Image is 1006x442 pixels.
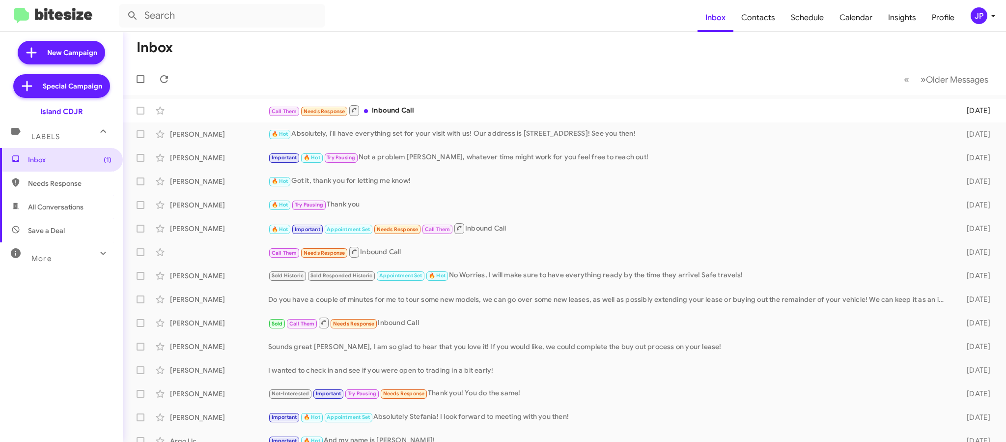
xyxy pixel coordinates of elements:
[698,3,733,32] a: Inbox
[137,40,173,56] h1: Inbox
[272,154,297,161] span: Important
[13,74,110,98] a: Special Campaign
[377,226,419,233] span: Needs Response
[898,69,915,89] button: Previous
[170,342,268,352] div: [PERSON_NAME]
[950,224,998,234] div: [DATE]
[170,200,268,210] div: [PERSON_NAME]
[170,129,268,139] div: [PERSON_NAME]
[924,3,962,32] a: Profile
[119,4,325,28] input: Search
[950,153,998,163] div: [DATE]
[104,155,112,165] span: (1)
[268,128,950,140] div: Absolutely, i'll have everything set for your visit with us! Our address is [STREET_ADDRESS]! See...
[170,177,268,186] div: [PERSON_NAME]
[28,226,65,236] span: Save a Deal
[268,365,950,375] div: I wanted to check in and see if you were open to trading in a bit early!
[268,246,950,258] div: Inbound Call
[950,177,998,186] div: [DATE]
[304,414,320,420] span: 🔥 Hot
[272,250,297,256] span: Call Them
[783,3,832,32] a: Schedule
[316,390,341,397] span: Important
[268,295,950,304] div: Do you have a couple of minutes for me to tour some new models, we can go over some new leases, a...
[268,152,950,163] div: Not a problem [PERSON_NAME], whatever time might work for you feel free to reach out!
[43,81,102,91] span: Special Campaign
[304,250,345,256] span: Needs Response
[733,3,783,32] a: Contacts
[268,104,950,117] div: Inbound Call
[268,388,950,399] div: Thank you! You do the same!
[268,199,950,210] div: Thank you
[950,365,998,375] div: [DATE]
[268,342,950,352] div: Sounds great [PERSON_NAME], I am so glad to hear that you love it! If you would like, we could co...
[170,153,268,163] div: [PERSON_NAME]
[904,73,909,86] span: «
[272,272,304,279] span: Sold Historic
[950,413,998,422] div: [DATE]
[272,226,288,233] span: 🔥 Hot
[898,69,994,89] nav: Page navigation example
[47,48,97,58] span: New Campaign
[170,271,268,281] div: [PERSON_NAME]
[333,321,375,327] span: Needs Response
[268,412,950,423] div: Absolutely Stefania! I look forward to meeting with you then!
[379,272,422,279] span: Appointment Set
[880,3,924,32] a: Insights
[170,295,268,304] div: [PERSON_NAME]
[170,413,268,422] div: [PERSON_NAME]
[327,226,370,233] span: Appointment Set
[272,131,288,137] span: 🔥 Hot
[170,389,268,399] div: [PERSON_NAME]
[950,200,998,210] div: [DATE]
[962,7,995,24] button: JP
[28,155,112,165] span: Inbox
[18,41,105,64] a: New Campaign
[327,154,355,161] span: Try Pausing
[272,321,283,327] span: Sold
[950,318,998,328] div: [DATE]
[950,247,998,257] div: [DATE]
[950,129,998,139] div: [DATE]
[348,390,376,397] span: Try Pausing
[832,3,880,32] a: Calendar
[295,202,323,208] span: Try Pausing
[327,414,370,420] span: Appointment Set
[268,222,950,235] div: Inbound Call
[170,224,268,234] div: [PERSON_NAME]
[272,178,288,184] span: 🔥 Hot
[28,202,84,212] span: All Conversations
[272,390,309,397] span: Not-Interested
[268,317,950,329] div: Inbound Call
[31,132,60,141] span: Labels
[950,295,998,304] div: [DATE]
[272,414,297,420] span: Important
[272,202,288,208] span: 🔥 Hot
[31,254,52,263] span: More
[921,73,926,86] span: »
[971,7,987,24] div: JP
[170,318,268,328] div: [PERSON_NAME]
[950,106,998,116] div: [DATE]
[383,390,425,397] span: Needs Response
[289,321,315,327] span: Call Them
[272,108,297,115] span: Call Them
[425,226,450,233] span: Call Them
[295,226,320,233] span: Important
[429,272,446,279] span: 🔥 Hot
[170,365,268,375] div: [PERSON_NAME]
[950,271,998,281] div: [DATE]
[915,69,994,89] button: Next
[950,342,998,352] div: [DATE]
[268,176,950,187] div: Got it, thank you for letting me know!
[304,108,345,115] span: Needs Response
[310,272,373,279] span: Sold Responded Historic
[926,74,988,85] span: Older Messages
[28,178,112,188] span: Needs Response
